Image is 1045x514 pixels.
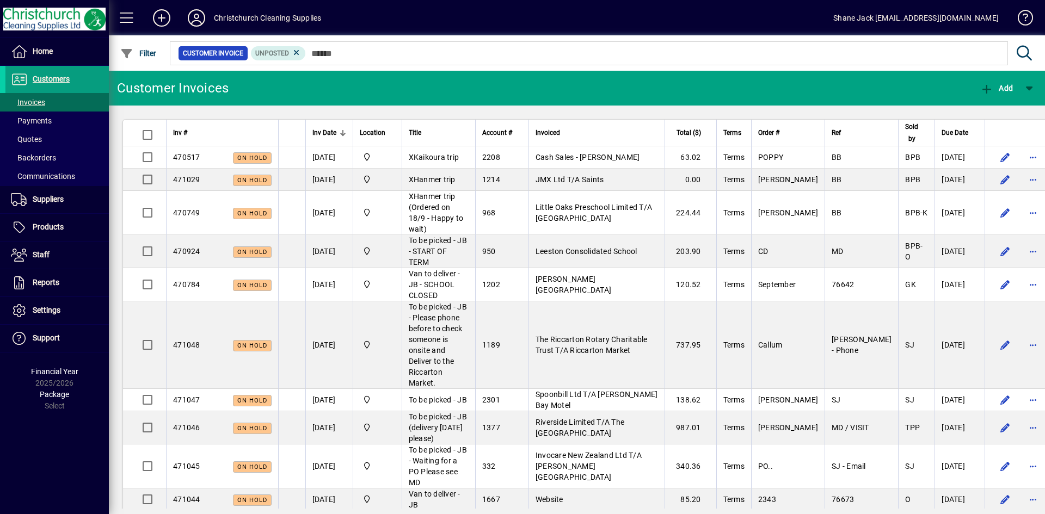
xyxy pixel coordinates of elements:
span: BPB [905,153,920,162]
div: Sold by [905,121,928,145]
span: Invoices [11,98,45,107]
span: Ref [832,127,841,139]
span: 1202 [482,280,500,289]
span: PO.. [758,462,773,470]
span: 471046 [173,423,200,432]
div: Inv # [173,127,272,139]
span: Inv Date [312,127,336,139]
td: [DATE] [935,146,985,169]
span: Cash Sales - [PERSON_NAME] [536,153,640,162]
button: More options [1024,457,1042,475]
span: Inv # [173,127,187,139]
span: September [758,280,796,289]
td: [DATE] [305,411,353,444]
a: Staff [5,241,109,269]
span: 471044 [173,495,200,504]
span: Suppliers [33,195,64,203]
span: [PERSON_NAME] [758,395,818,404]
button: Profile [179,8,214,28]
td: 63.02 [665,146,716,169]
span: On hold [237,154,267,162]
td: 340.36 [665,444,716,488]
td: [DATE] [935,488,985,511]
a: Payments [5,112,109,130]
a: Suppliers [5,186,109,213]
button: Edit [996,457,1013,475]
span: On hold [237,177,267,184]
span: [PERSON_NAME][GEOGRAPHIC_DATA] [536,275,611,294]
button: Edit [996,243,1013,260]
span: 968 [482,208,496,217]
div: Invoiced [536,127,658,139]
span: 1214 [482,175,500,184]
button: Edit [996,204,1013,221]
span: Package [40,390,69,399]
td: [DATE] [305,235,353,268]
td: [DATE] [305,488,353,511]
span: BB [832,153,842,162]
span: 470924 [173,247,200,256]
span: Christchurch Cleaning Supplies Ltd [360,339,395,351]
div: Account # [482,127,522,139]
div: Due Date [942,127,978,139]
span: Home [33,47,53,55]
td: 987.01 [665,411,716,444]
td: 0.00 [665,169,716,191]
span: Settings [33,306,60,314]
a: Quotes [5,130,109,148]
span: XHanmer trip [409,175,456,184]
span: 1189 [482,340,500,349]
button: More options [1024,204,1042,221]
span: Sold by [905,121,918,145]
td: [DATE] [935,444,985,488]
span: To be picked - JB - Waiting for a PO Please see MD [409,445,467,487]
a: Reports [5,269,109,296]
span: To be picked - JB (delivery [DATE] please) [409,412,467,443]
button: Edit [996,276,1013,293]
td: [DATE] [935,268,985,301]
span: 950 [482,247,496,256]
span: 471047 [173,395,200,404]
a: Home [5,38,109,65]
span: Riverside Limited T/A The [GEOGRAPHIC_DATA] [536,418,624,437]
span: To be picked - JB - START OF TERM [409,236,467,267]
span: Terms [723,247,745,256]
span: 470749 [173,208,200,217]
button: Filter [118,44,159,63]
span: Add [980,84,1013,92]
span: On hold [237,282,267,289]
span: Van to deliver - JB [409,490,460,509]
span: Due Date [942,127,968,139]
a: Settings [5,297,109,324]
button: More options [1024,243,1042,260]
span: Christchurch Cleaning Supplies Ltd [360,394,395,406]
div: Inv Date [312,127,346,139]
div: Location [360,127,395,139]
td: [DATE] [305,389,353,411]
span: Customer Invoice [183,48,243,59]
div: Order # [758,127,818,139]
span: Support [33,333,60,342]
span: Leeston Consolidated School [536,247,637,256]
span: Christchurch Cleaning Supplies Ltd [360,460,395,472]
td: 120.52 [665,268,716,301]
td: [DATE] [935,411,985,444]
span: Website [536,495,563,504]
span: Christchurch Cleaning Supplies Ltd [360,151,395,163]
div: Title [409,127,469,139]
span: MD [832,247,844,256]
span: Terms [723,153,745,162]
span: Christchurch Cleaning Supplies Ltd [360,174,395,185]
span: On hold [237,397,267,404]
span: O [905,495,911,504]
td: [DATE] [305,191,353,235]
span: 1377 [482,423,500,432]
span: Terms [723,175,745,184]
div: Shane Jack [EMAIL_ADDRESS][DOMAIN_NAME] [833,9,999,27]
span: Payments [11,116,52,125]
span: Terms [723,280,745,289]
span: Invocare New Zealand Ltd T/A [PERSON_NAME] [GEOGRAPHIC_DATA] [536,451,642,481]
span: XKaikoura trip [409,153,459,162]
button: Edit [996,391,1013,408]
span: On hold [237,249,267,256]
